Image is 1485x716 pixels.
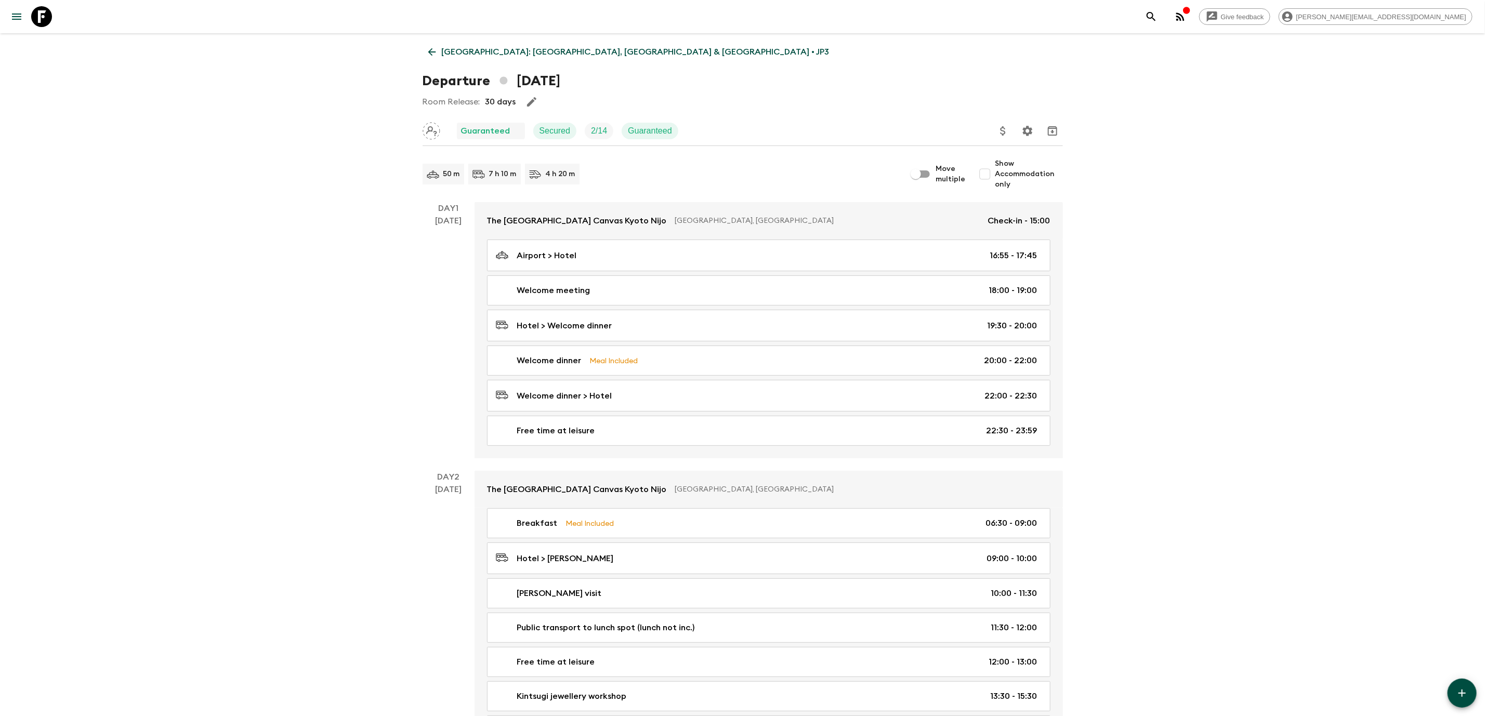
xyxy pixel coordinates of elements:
div: Secured [533,123,577,139]
p: Meal Included [566,518,614,529]
a: Free time at leisure22:30 - 23:59 [487,416,1050,446]
p: Free time at leisure [517,656,595,668]
p: 16:55 - 17:45 [990,249,1037,262]
a: Give feedback [1199,8,1270,25]
p: Room Release: [423,96,480,108]
a: Hotel > [PERSON_NAME]09:00 - 10:00 [487,542,1050,574]
p: [GEOGRAPHIC_DATA]: [GEOGRAPHIC_DATA], [GEOGRAPHIC_DATA] & [GEOGRAPHIC_DATA] • JP3 [442,46,830,58]
p: 20:00 - 22:00 [984,354,1037,367]
p: Guaranteed [461,125,510,137]
a: The [GEOGRAPHIC_DATA] Canvas Kyoto Nijo[GEOGRAPHIC_DATA], [GEOGRAPHIC_DATA] [475,471,1063,508]
p: Free time at leisure [517,425,595,437]
p: The [GEOGRAPHIC_DATA] Canvas Kyoto Nijo [487,483,667,496]
a: Welcome meeting18:00 - 19:00 [487,275,1050,306]
p: Day 1 [423,202,475,215]
p: Guaranteed [628,125,672,137]
p: Hotel > Welcome dinner [517,320,612,332]
p: 30 days [485,96,516,108]
a: The [GEOGRAPHIC_DATA] Canvas Kyoto Nijo[GEOGRAPHIC_DATA], [GEOGRAPHIC_DATA]Check-in - 15:00 [475,202,1063,240]
p: Welcome dinner > Hotel [517,390,612,402]
div: Trip Fill [585,123,613,139]
p: 13:30 - 15:30 [991,690,1037,702]
p: 2 / 14 [591,125,607,137]
h1: Departure [DATE] [423,71,560,91]
div: [PERSON_NAME][EMAIL_ADDRESS][DOMAIN_NAME] [1279,8,1473,25]
button: menu [6,6,27,27]
button: Update Price, Early Bird Discount and Costs [993,121,1014,141]
span: Give feedback [1215,13,1270,21]
p: 4 h 20 m [546,169,575,179]
p: 18:00 - 19:00 [989,284,1037,297]
a: Airport > Hotel16:55 - 17:45 [487,240,1050,271]
button: Archive (Completed, Cancelled or Unsynced Departures only) [1042,121,1063,141]
span: [PERSON_NAME][EMAIL_ADDRESS][DOMAIN_NAME] [1291,13,1472,21]
span: Assign pack leader [423,125,440,134]
p: Welcome meeting [517,284,590,297]
p: [GEOGRAPHIC_DATA], [GEOGRAPHIC_DATA] [675,484,1042,495]
a: [GEOGRAPHIC_DATA]: [GEOGRAPHIC_DATA], [GEOGRAPHIC_DATA] & [GEOGRAPHIC_DATA] • JP3 [423,42,835,62]
p: 10:00 - 11:30 [991,587,1037,600]
p: 50 m [443,169,460,179]
p: 22:30 - 23:59 [987,425,1037,437]
a: BreakfastMeal Included06:30 - 09:00 [487,508,1050,538]
p: Kintsugi jewellery workshop [517,690,627,702]
span: Move multiple [936,164,966,184]
p: 11:30 - 12:00 [991,621,1037,634]
p: Breakfast [517,517,558,529]
p: Welcome dinner [517,354,582,367]
a: Free time at leisure12:00 - 13:00 [487,647,1050,677]
p: 06:30 - 09:00 [986,517,1037,529]
button: Settings [1017,121,1038,141]
p: Day 2 [423,471,475,483]
p: 19:30 - 20:00 [988,320,1037,332]
p: 12:00 - 13:00 [989,656,1037,668]
button: search adventures [1141,6,1162,27]
p: 09:00 - 10:00 [987,552,1037,565]
a: Public transport to lunch spot (lunch not inc.)11:30 - 12:00 [487,613,1050,643]
p: [PERSON_NAME] visit [517,587,602,600]
a: Welcome dinnerMeal Included20:00 - 22:00 [487,346,1050,376]
p: [GEOGRAPHIC_DATA], [GEOGRAPHIC_DATA] [675,216,980,226]
p: Public transport to lunch spot (lunch not inc.) [517,621,695,634]
p: Secured [540,125,571,137]
p: Meal Included [590,355,638,366]
p: The [GEOGRAPHIC_DATA] Canvas Kyoto Nijo [487,215,667,227]
span: Show Accommodation only [995,158,1063,190]
p: Hotel > [PERSON_NAME] [517,552,614,565]
p: 22:00 - 22:30 [985,390,1037,402]
p: Airport > Hotel [517,249,577,262]
a: Welcome dinner > Hotel22:00 - 22:30 [487,380,1050,412]
a: Kintsugi jewellery workshop13:30 - 15:30 [487,681,1050,711]
a: [PERSON_NAME] visit10:00 - 11:30 [487,578,1050,608]
a: Hotel > Welcome dinner19:30 - 20:00 [487,310,1050,341]
div: [DATE] [435,215,462,458]
p: 7 h 10 m [489,169,517,179]
p: Check-in - 15:00 [988,215,1050,227]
